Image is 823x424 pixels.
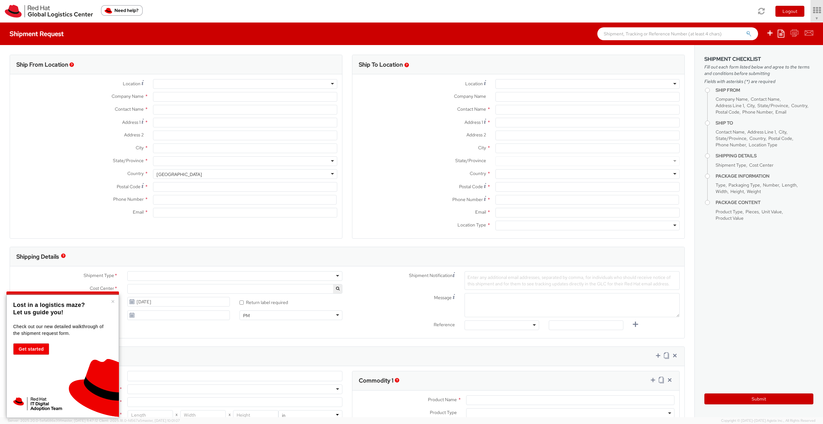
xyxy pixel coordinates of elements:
h4: Package Content [716,200,813,205]
span: Unit Value [762,209,782,215]
span: Server: 2025.20.0-5efa686e39f [8,418,98,423]
input: Width [180,410,226,420]
span: Contact Name [115,106,144,112]
span: Message [434,295,452,300]
span: City [779,129,786,135]
button: Get started [13,343,49,355]
span: Enter any additional email addresses, separated by comma, for individuals who should receive noti... [467,274,671,287]
h3: Shipping Details [16,253,59,260]
span: State/Province [716,135,746,141]
span: Address 1 [122,119,140,125]
span: Location [123,81,140,87]
h4: Ship From [716,88,813,93]
h4: Shipping Details [716,153,813,158]
span: Postal Code [459,184,483,189]
span: Pieces [746,209,759,215]
button: Logout [775,6,804,17]
span: Number [763,182,779,188]
span: Address Line 1 [747,129,776,135]
h4: Shipment Request [10,30,64,37]
img: rh-logistics-00dfa346123c4ec078e1.svg [5,5,93,18]
span: State/Province [757,103,788,108]
span: Address 2 [466,132,486,138]
span: City [747,103,755,108]
span: State/Province [113,158,144,163]
h3: Ship To Location [359,61,403,68]
button: Submit [704,393,813,404]
span: Postal Code [117,184,140,189]
span: Cost Center [749,162,773,168]
span: Country [470,171,486,176]
input: Height [233,410,278,420]
span: Email [475,209,486,215]
h4: Package Information [716,174,813,179]
span: master, [DATE] 10:01:07 [142,418,180,423]
span: City [478,145,486,151]
span: X [226,410,233,420]
h3: Ship From Location [16,61,68,68]
span: Product Type [716,209,743,215]
span: Country [791,103,807,108]
button: Need help? [101,5,143,16]
span: Fields with asterisks (*) are required [704,78,813,85]
span: Cost Center [90,285,114,292]
span: Contact Name [751,96,780,102]
span: Height [730,189,744,194]
p: Check out our new detailed walkthrough of the shipment request form. [13,323,111,337]
input: Shipment, Tracking or Reference Number (at least 4 chars) [597,27,758,40]
span: Address Line 1 [716,103,744,108]
span: Type [716,182,726,188]
span: Packaging Type [728,182,760,188]
span: Shipment Notification [409,272,453,279]
div: [GEOGRAPHIC_DATA] [157,171,202,178]
span: Company Name [112,93,144,99]
span: Location Type [457,222,486,228]
span: Company Name [716,96,748,102]
span: X [173,410,180,420]
span: Weight [747,189,761,194]
span: Shipment Type [84,272,114,280]
span: Phone Number [716,142,746,148]
span: Location [465,81,483,87]
span: master, [DATE] 11:47:12 [61,418,98,423]
span: Reference [434,322,455,327]
span: Email [775,109,786,115]
strong: Let us guide you! [13,309,63,316]
h3: Shipment Checklist [704,56,813,62]
span: Address 1 [465,119,483,125]
span: Location Type [749,142,777,148]
span: Country [127,171,144,176]
button: Close [111,298,115,305]
span: Phone Number [452,197,483,202]
strong: Lost in a logistics maze? [13,302,85,308]
span: City [136,145,144,151]
span: Product Name [428,397,457,402]
span: Phone Number [742,109,773,115]
span: Copyright © [DATE]-[DATE] Agistix Inc., All Rights Reserved [721,418,815,423]
span: Product Type [430,410,457,415]
span: Phone Number [113,196,144,202]
span: Company Name [454,93,486,99]
label: Return label required [240,298,289,306]
span: Address 2 [124,132,144,138]
span: State/Province [455,158,486,163]
h4: Ship To [716,121,813,125]
span: Postal Code [768,135,792,141]
span: Email [133,209,144,215]
span: Country [749,135,765,141]
input: Length [128,410,173,420]
div: PM [243,312,250,319]
span: Fill out each form listed below and agree to the terms and conditions before submitting [704,64,813,77]
span: Client: 2025.18.0-fd567a5 [99,418,180,423]
span: Contact Name [716,129,745,135]
span: Length [782,182,797,188]
span: Width [716,189,728,194]
span: Shipment Type [716,162,746,168]
span: ▼ [815,16,819,21]
span: Postal Code [716,109,739,115]
input: Return label required [240,300,244,305]
h3: Commodity 1 [359,377,393,384]
span: Product Value [716,215,744,221]
span: Contact Name [457,106,486,112]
